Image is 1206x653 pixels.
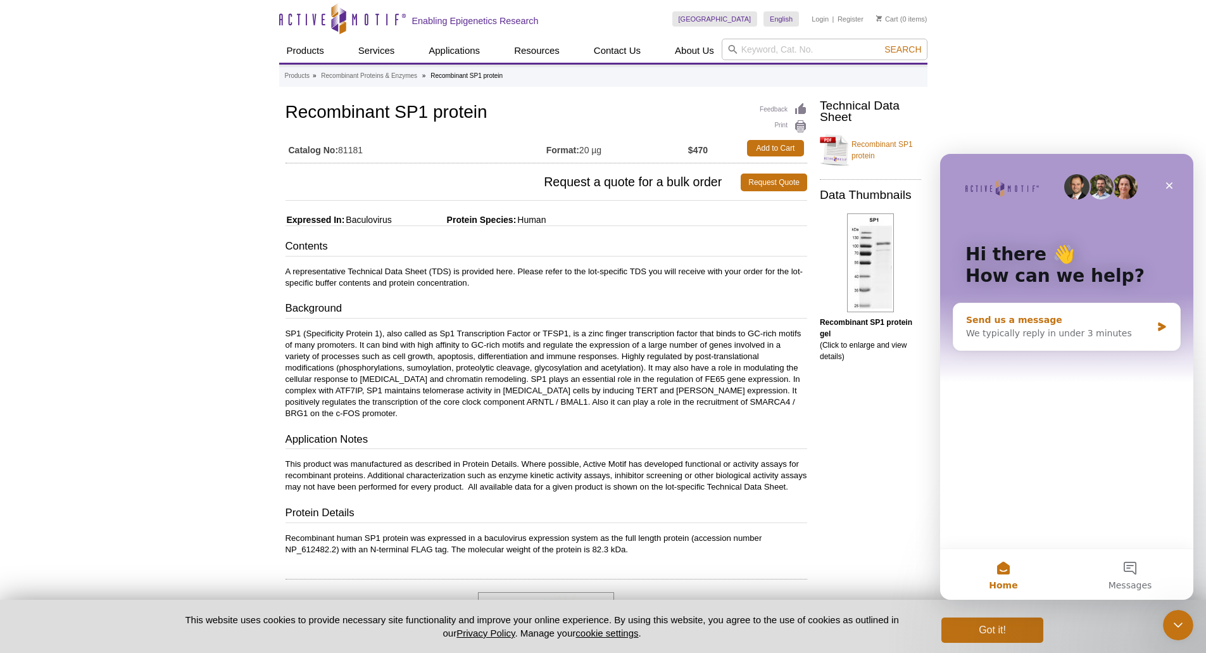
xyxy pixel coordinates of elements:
[881,44,925,55] button: Search
[546,137,688,160] td: 20 µg
[832,11,834,27] li: |
[876,15,898,23] a: Cart
[279,39,332,63] a: Products
[876,11,927,27] li: (0 items)
[763,11,799,27] a: English
[847,213,894,312] img: Recombinant SP1 protein gel
[313,72,317,79] li: »
[820,318,912,338] b: Recombinant SP1 protein gel
[722,39,927,60] input: Keyword, Cat. No.
[747,140,804,156] a: Add to Cart
[941,618,1043,643] button: Got it!
[820,317,921,362] p: (Click to enlarge and view details)
[286,301,807,319] h3: Background
[286,215,345,225] span: Expressed In:
[820,131,921,169] a: Recombinant SP1 protein
[506,39,567,63] a: Resources
[546,144,579,156] strong: Format:
[940,154,1193,600] iframe: Intercom live chat
[876,15,882,22] img: Your Cart
[812,15,829,23] a: Login
[286,137,546,160] td: 81181
[285,70,310,82] a: Products
[421,39,487,63] a: Applications
[286,533,807,555] p: Recombinant human SP1 protein was expressed in a baculovirus expression system as the full length...
[586,39,648,63] a: Contact Us
[672,11,758,27] a: [GEOGRAPHIC_DATA]
[344,215,391,225] span: Baculovirus
[286,459,807,493] p: This product was manufactured as described in Protein Details. Where possible, Active Motif has d...
[286,432,807,450] h3: Application Notes
[884,44,921,54] span: Search
[575,628,638,638] button: cookie settings
[820,100,921,123] h2: Technical Data Sheet
[820,189,921,201] h2: Data Thumbnails
[286,328,807,419] p: SP1 (Specificity Protein 1), also called as Sp1 Transcription Factor or TFSP1, is a zinc finger t...
[286,103,807,124] h1: Recombinant SP1 protein
[760,120,807,134] a: Print
[286,239,807,257] h3: Contents
[394,215,517,225] span: Protein Species:
[516,215,546,225] span: Human
[321,70,417,82] a: Recombinant Proteins & Enzymes
[741,174,807,191] a: Request Quote
[456,628,515,638] a: Privacy Policy
[688,144,708,156] strong: $470
[286,266,807,289] p: A representative Technical Data Sheet (TDS) is provided here. Please refer to the lot-specific TD...
[289,144,339,156] strong: Catalog No:
[422,72,426,79] li: »
[412,15,539,27] h2: Enabling Epigenetics Research
[286,505,807,523] h3: Protein Details
[667,39,722,63] a: About Us
[1163,610,1193,640] iframe: Intercom live chat
[163,613,921,640] p: This website uses cookies to provide necessary site functionality and improve your online experie...
[430,72,503,79] li: Recombinant SP1 protein
[351,39,403,63] a: Services
[760,103,807,117] a: Feedback
[286,174,741,191] span: Request a quote for a bulk order
[838,15,864,23] a: Register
